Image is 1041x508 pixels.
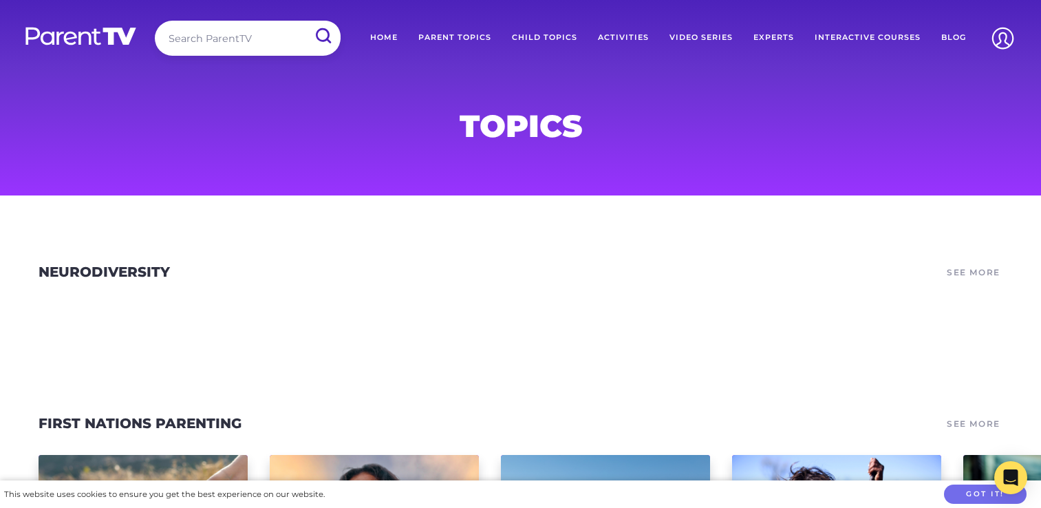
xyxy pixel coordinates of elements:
img: Account [985,21,1020,56]
div: Open Intercom Messenger [994,461,1027,494]
h1: Topics [189,112,852,140]
a: Neurodiversity [39,264,170,280]
div: This website uses cookies to ensure you get the best experience on our website. [4,487,325,502]
a: Interactive Courses [804,21,931,55]
a: See More [945,414,1002,433]
input: Search ParentTV [155,21,341,56]
a: Home [360,21,408,55]
a: See More [945,263,1002,282]
img: parenttv-logo-white.4c85aaf.svg [24,26,138,46]
a: Experts [743,21,804,55]
a: First Nations Parenting [39,415,242,432]
a: Blog [931,21,976,55]
a: Parent Topics [408,21,502,55]
a: Video Series [659,21,743,55]
a: Child Topics [502,21,588,55]
a: Activities [588,21,659,55]
input: Submit [305,21,341,52]
button: Got it! [944,485,1027,505]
